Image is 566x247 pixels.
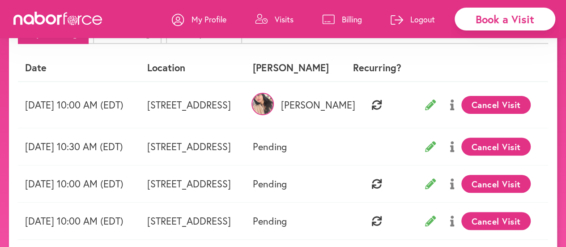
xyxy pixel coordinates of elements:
[410,14,435,25] p: Logout
[461,138,531,156] button: Cancel Visit
[140,82,246,128] td: [STREET_ADDRESS]
[140,128,246,165] td: [STREET_ADDRESS]
[18,82,140,128] td: [DATE] 10:00 AM (EDT)
[455,8,555,30] div: Book a Visit
[18,165,140,203] td: [DATE] 10:00 AM (EDT)
[322,6,362,33] a: Billing
[461,175,531,193] button: Cancel Visit
[140,203,246,240] td: [STREET_ADDRESS]
[140,165,246,203] td: [STREET_ADDRESS]
[246,55,343,81] th: [PERSON_NAME]
[18,203,140,240] td: [DATE] 10:00 AM (EDT)
[140,55,246,81] th: Location
[246,128,343,165] td: Pending
[246,203,343,240] td: Pending
[18,55,140,81] th: Date
[391,6,435,33] a: Logout
[275,14,294,25] p: Visits
[192,14,226,25] p: My Profile
[255,6,294,33] a: Visits
[461,96,531,114] button: Cancel Visit
[18,128,140,165] td: [DATE] 10:30 AM (EDT)
[172,6,226,33] a: My Profile
[461,212,531,230] button: Cancel Visit
[342,14,362,25] p: Billing
[343,55,411,81] th: Recurring?
[251,93,274,115] img: 33imxZyATLu8GM4OmOTg
[246,165,343,203] td: Pending
[253,99,336,111] p: [PERSON_NAME]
